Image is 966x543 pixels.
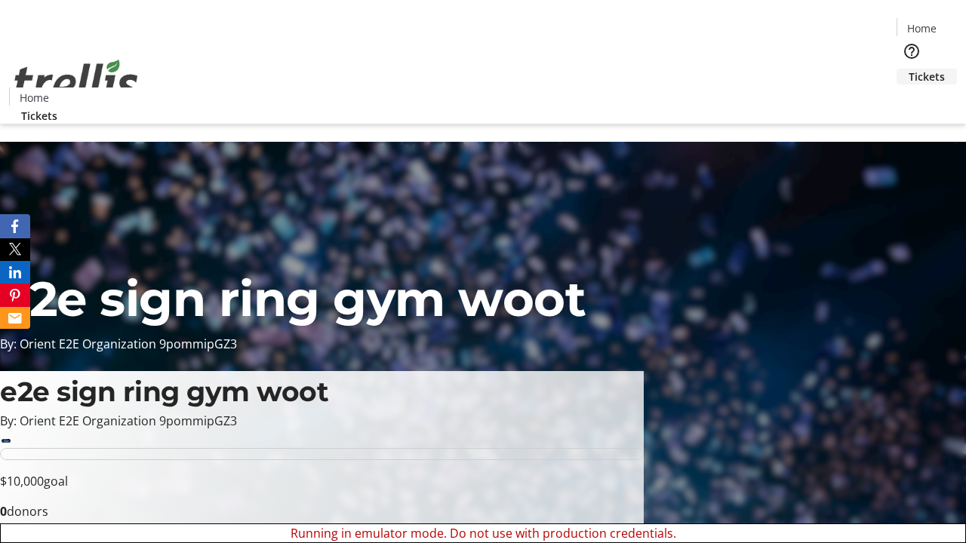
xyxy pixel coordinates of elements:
[9,43,143,118] img: Orient E2E Organization 9pommipGZ3's Logo
[897,84,927,115] button: Cart
[907,20,937,36] span: Home
[21,108,57,124] span: Tickets
[897,36,927,66] button: Help
[897,69,957,84] a: Tickets
[909,69,945,84] span: Tickets
[9,108,69,124] a: Tickets
[20,90,49,106] span: Home
[897,20,946,36] a: Home
[10,90,58,106] a: Home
